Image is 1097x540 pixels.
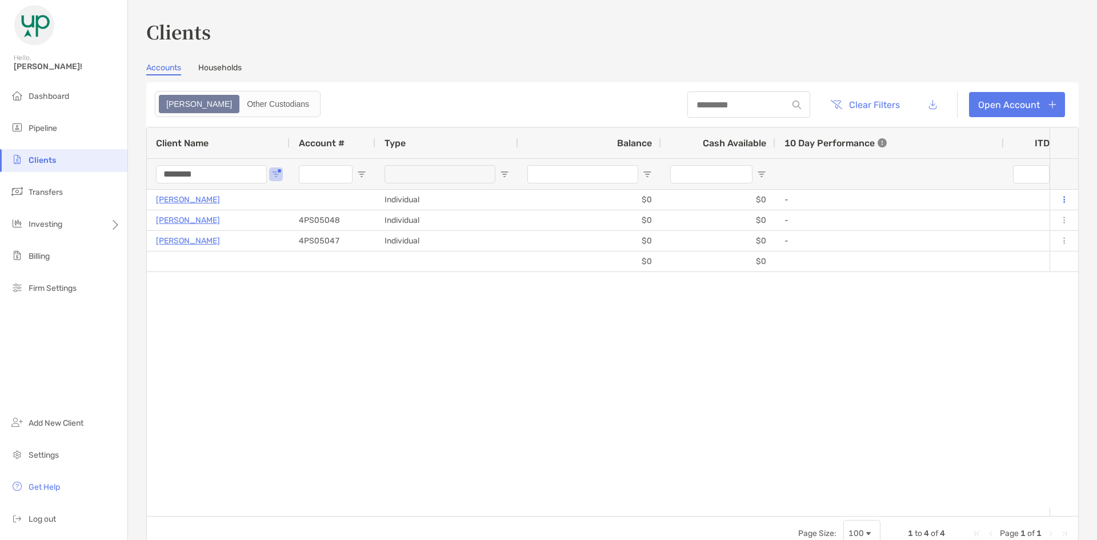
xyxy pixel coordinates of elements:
div: Other Custodians [241,96,315,112]
button: Open Filter Menu [271,170,281,179]
h3: Clients [146,18,1079,45]
a: [PERSON_NAME] [156,234,220,248]
span: Client Name [156,138,209,149]
img: billing icon [10,249,24,262]
div: $0 [518,251,661,271]
span: Account # [299,138,345,149]
span: Page [1000,529,1019,538]
span: of [1027,529,1035,538]
span: Add New Client [29,418,83,428]
a: Accounts [146,63,181,75]
div: 10 Day Performance [784,127,887,158]
span: [PERSON_NAME]! [14,62,121,71]
a: [PERSON_NAME] [156,193,220,207]
div: - [784,211,995,230]
div: Individual [375,190,518,210]
span: Cash Available [703,138,766,149]
div: $0 [518,231,661,251]
img: transfers icon [10,185,24,198]
span: Settings [29,450,59,460]
span: 4 [924,529,929,538]
div: Zoe [160,96,238,112]
img: logout icon [10,511,24,525]
span: Dashboard [29,91,69,101]
span: 1 [1036,529,1042,538]
img: add_new_client icon [10,415,24,429]
img: clients icon [10,153,24,166]
a: Open Account [969,92,1065,117]
div: $0 [518,190,661,210]
a: Households [198,63,242,75]
span: Firm Settings [29,283,77,293]
div: $0 [661,251,775,271]
img: get-help icon [10,479,24,493]
div: ITD [1035,138,1063,149]
img: investing icon [10,217,24,230]
button: Open Filter Menu [500,170,509,179]
div: Last Page [1060,529,1069,538]
div: segmented control [155,91,321,117]
img: firm-settings icon [10,281,24,294]
button: Open Filter Menu [757,170,766,179]
span: Pipeline [29,123,57,133]
img: settings icon [10,447,24,461]
span: Get Help [29,482,60,492]
div: Individual [375,210,518,230]
p: 4PS05048 [299,213,340,227]
div: 0% [1004,231,1072,251]
img: input icon [792,101,801,109]
span: Log out [29,514,56,524]
span: to [915,529,922,538]
div: 0% [1004,210,1072,230]
div: First Page [972,529,982,538]
input: Cash Available Filter Input [670,165,752,183]
div: Next Page [1046,529,1055,538]
div: Previous Page [986,529,995,538]
div: - [784,190,995,209]
a: [PERSON_NAME] [156,213,220,227]
p: 4PS05047 [299,234,340,248]
input: Account # Filter Input [299,165,353,183]
div: $0 [661,231,775,251]
img: dashboard icon [10,89,24,102]
div: 0% [1004,190,1072,210]
span: Balance [617,138,652,149]
button: Clear Filters [822,92,908,117]
div: - [784,231,995,250]
div: $0 [661,210,775,230]
input: ITD Filter Input [1013,165,1050,183]
span: 1 [908,529,913,538]
span: Type [385,138,406,149]
img: Zoe Logo [14,5,55,46]
span: 4 [940,529,945,538]
span: 1 [1020,529,1026,538]
img: pipeline icon [10,121,24,134]
span: Transfers [29,187,63,197]
div: $0 [661,190,775,210]
div: $0 [518,210,661,230]
span: Billing [29,251,50,261]
span: Investing [29,219,62,229]
button: Open Filter Menu [643,170,652,179]
div: Individual [375,231,518,251]
div: Page Size: [798,529,836,538]
button: Open Filter Menu [357,170,366,179]
div: 100 [848,529,864,538]
span: Clients [29,155,56,165]
input: Client Name Filter Input [156,165,267,183]
input: Balance Filter Input [527,165,638,183]
span: of [931,529,938,538]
